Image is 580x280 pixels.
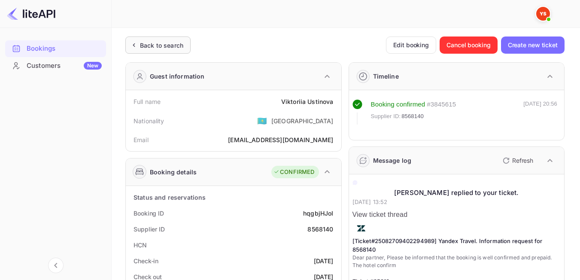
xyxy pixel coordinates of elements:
div: [PERSON_NAME] replied to your ticket. [352,188,561,198]
div: Booking ID [134,209,164,218]
div: Viktoriia Ustinova [281,97,334,106]
div: New [84,62,102,70]
button: Cancel booking [440,37,498,54]
div: CONFIRMED [273,168,314,177]
div: [EMAIL_ADDRESS][DOMAIN_NAME] [228,135,333,144]
div: Supplier ID [134,225,165,234]
img: AwvSTEc2VUhQAAAAAElFTkSuQmCC [352,220,370,237]
a: CustomersNew [5,58,106,73]
div: Message log [373,156,412,165]
span: United States [257,113,267,128]
p: View ticket thread [352,210,561,220]
button: Refresh [498,154,537,167]
span: 8568140 [401,112,424,121]
button: Create new ticket [501,37,565,54]
div: CustomersNew [5,58,106,74]
div: [GEOGRAPHIC_DATA] [271,116,334,125]
div: # 3845615 [427,100,456,110]
div: Check-in [134,256,158,265]
div: Timeline [373,72,399,81]
p: Dear partner, Please be informed that the booking is well confirmed and prepaid. The hotel confirm [352,254,561,269]
img: LiteAPI logo [7,7,55,21]
div: Booking confirmed [371,100,425,110]
div: 8568140 [307,225,333,234]
div: [DATE] 20:56 [523,100,557,125]
button: Edit booking [386,37,436,54]
div: Bookings [5,40,106,57]
div: Customers [27,61,102,71]
div: Nationality [134,116,164,125]
p: Refresh [512,156,533,165]
div: Bookings [27,44,102,54]
a: Bookings [5,40,106,56]
div: Booking details [150,167,197,177]
button: Collapse navigation [48,258,64,273]
div: hqgbjHJoI [303,209,333,218]
p: [DATE] 13:52 [352,198,561,207]
div: Email [134,135,149,144]
img: Yandex Support [536,7,550,21]
div: Full name [134,97,161,106]
span: Supplier ID: [371,112,401,121]
div: Guest information [150,72,205,81]
div: Status and reservations [134,193,206,202]
div: HCN [134,240,147,250]
div: Back to search [140,41,183,50]
div: [DATE] [314,256,334,265]
p: [Ticket#25082709402294989] Yandex Travel. Information request for 8568140 [352,237,561,254]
